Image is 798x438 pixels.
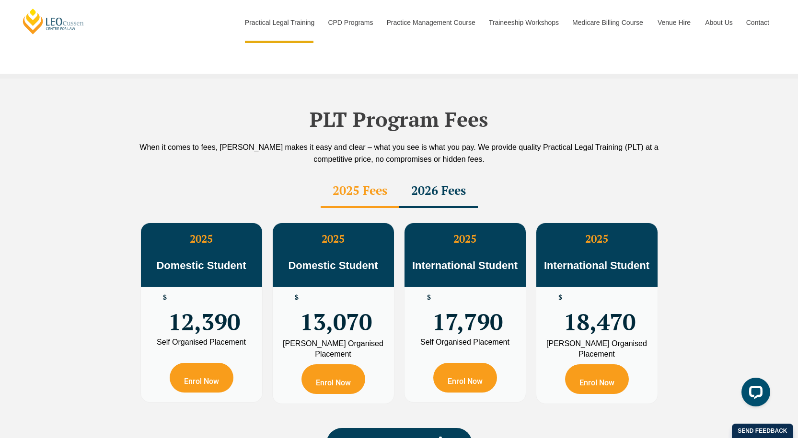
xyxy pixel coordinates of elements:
[650,2,698,43] a: Venue Hire
[321,175,399,208] div: 2025 Fees
[380,2,482,43] a: Practice Management Course
[126,107,672,131] h2: PLT Program Fees
[544,338,650,359] div: [PERSON_NAME] Organised Placement
[273,233,394,245] h3: 2025
[734,374,774,414] iframe: LiveChat chat widget
[288,259,378,271] span: Domestic Student
[698,2,739,43] a: About Us
[433,363,497,393] a: Enrol Now
[163,294,167,301] span: $
[565,2,650,43] a: Medicare Billing Course
[536,233,658,245] h3: 2025
[126,141,672,165] div: When it comes to fees, [PERSON_NAME] makes it easy and clear – what you see is what you pay. We p...
[156,259,246,271] span: Domestic Student
[564,294,636,331] span: 18,470
[321,2,379,43] a: CPD Programs
[295,294,299,301] span: $
[412,259,518,271] span: International Student
[482,2,565,43] a: Traineeship Workshops
[168,294,240,331] span: 12,390
[22,8,85,35] a: [PERSON_NAME] Centre for Law
[238,2,321,43] a: Practical Legal Training
[544,259,649,271] span: International Student
[300,294,372,331] span: 13,070
[399,175,478,208] div: 2026 Fees
[280,338,387,359] div: [PERSON_NAME] Organised Placement
[301,364,365,394] a: Enrol Now
[565,364,629,394] a: Enrol Now
[141,233,262,245] h3: 2025
[405,233,526,245] h3: 2025
[558,294,562,301] span: $
[412,338,519,346] div: Self Organised Placement
[432,294,503,331] span: 17,790
[170,363,233,393] a: Enrol Now
[739,2,776,43] a: Contact
[427,294,431,301] span: $
[148,338,255,346] div: Self Organised Placement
